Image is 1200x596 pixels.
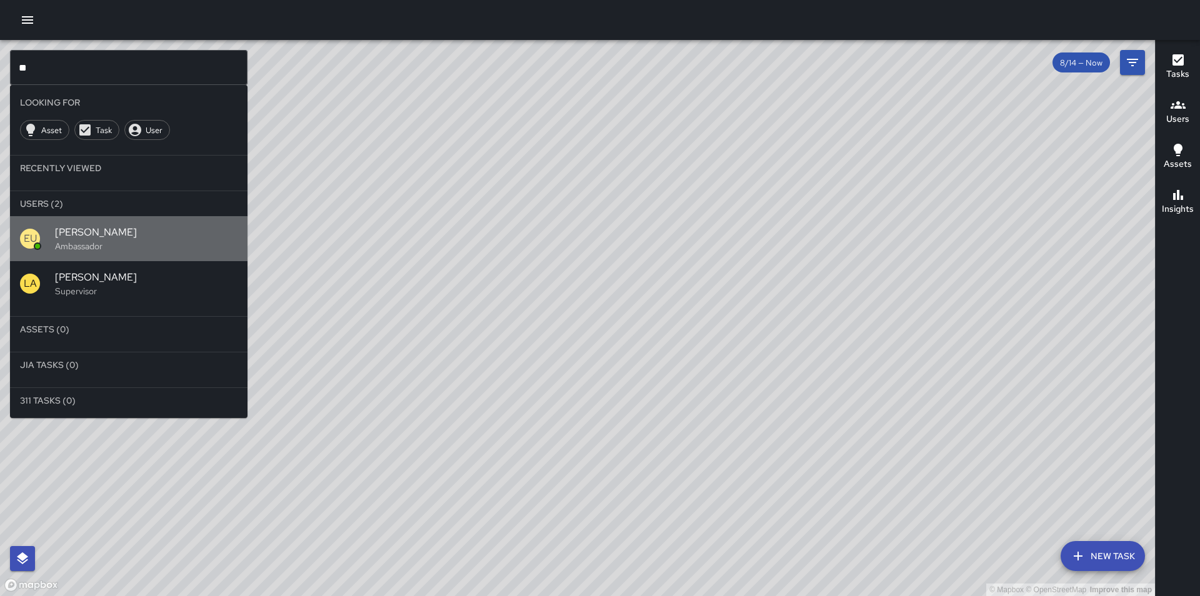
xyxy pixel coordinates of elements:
[124,120,170,140] div: User
[10,216,247,261] div: EU[PERSON_NAME]Ambassador
[1156,90,1200,135] button: Users
[1156,180,1200,225] button: Insights
[55,225,237,240] span: [PERSON_NAME]
[1162,202,1194,216] h6: Insights
[10,317,247,342] li: Assets (0)
[74,120,119,140] div: Task
[1156,45,1200,90] button: Tasks
[89,125,119,136] span: Task
[55,285,237,297] p: Supervisor
[10,261,247,306] div: LA[PERSON_NAME]Supervisor
[139,125,169,136] span: User
[10,388,247,413] li: 311 Tasks (0)
[20,120,69,140] div: Asset
[1061,541,1145,571] button: New Task
[10,191,247,216] li: Users (2)
[1166,67,1189,81] h6: Tasks
[10,156,247,181] li: Recently Viewed
[10,90,247,115] li: Looking For
[1164,157,1192,171] h6: Assets
[55,240,237,252] p: Ambassador
[24,231,37,246] p: EU
[1120,50,1145,75] button: Filters
[1156,135,1200,180] button: Assets
[10,352,247,377] li: Jia Tasks (0)
[24,276,37,291] p: LA
[1166,112,1189,126] h6: Users
[55,270,237,285] span: [PERSON_NAME]
[1052,57,1110,68] span: 8/14 — Now
[34,125,69,136] span: Asset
